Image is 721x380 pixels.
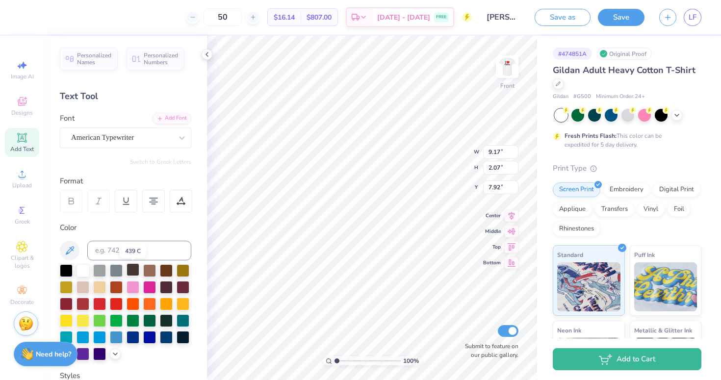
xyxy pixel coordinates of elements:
button: Switch to Greek Letters [130,158,191,166]
span: Bottom [483,259,501,266]
span: Center [483,212,501,219]
span: $807.00 [307,12,332,23]
input: – – [204,8,242,26]
span: [DATE] - [DATE] [377,12,430,23]
span: Personalized Names [77,52,112,66]
div: Applique [553,202,592,217]
span: Clipart & logos [5,254,39,270]
div: Front [500,81,515,90]
span: Middle [483,228,501,235]
span: # G500 [573,93,591,101]
label: Submit to feature on our public gallery. [460,342,518,359]
div: This color can be expedited for 5 day delivery. [565,131,685,149]
strong: Need help? [36,350,71,359]
a: LF [684,9,701,26]
div: Rhinestones [553,222,600,236]
span: Personalized Numbers [144,52,179,66]
label: Font [60,113,75,124]
div: Vinyl [637,202,665,217]
div: Text Tool [60,90,191,103]
img: Puff Ink [634,262,697,311]
span: Standard [557,250,583,260]
span: Gildan [553,93,568,101]
div: Transfers [595,202,634,217]
span: Add Text [10,145,34,153]
div: Original Proof [597,48,652,60]
input: e.g. 7428 c [87,241,191,260]
div: Digital Print [653,182,700,197]
button: Save as [535,9,591,26]
span: Top [483,244,501,251]
div: Foil [668,202,691,217]
span: Puff Ink [634,250,655,260]
div: # 474851A [553,48,592,60]
span: Minimum Order: 24 + [596,93,645,101]
span: $16.14 [274,12,295,23]
img: Front [497,57,517,76]
span: Upload [12,181,32,189]
span: Metallic & Glitter Ink [634,325,692,335]
div: Embroidery [603,182,650,197]
span: Decorate [10,298,34,306]
span: FREE [436,14,446,21]
span: Greek [15,218,30,226]
button: Save [598,9,644,26]
div: Add Font [153,113,191,124]
div: Screen Print [553,182,600,197]
span: 100 % [403,356,419,365]
span: Gildan Adult Heavy Cotton T-Shirt [553,64,695,76]
span: Neon Ink [557,325,581,335]
button: Add to Cart [553,348,701,370]
div: Print Type [553,163,701,174]
span: Image AI [11,73,34,80]
span: LF [689,12,696,23]
strong: Fresh Prints Flash: [565,132,617,140]
input: Untitled Design [479,7,527,27]
div: Color [60,222,191,233]
span: Designs [11,109,33,117]
img: Standard [557,262,620,311]
div: 439 C [120,244,146,258]
div: Format [60,176,192,187]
